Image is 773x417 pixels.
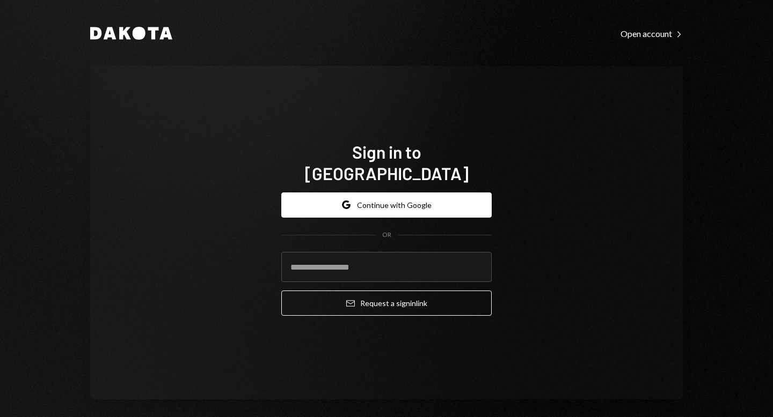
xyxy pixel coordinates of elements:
button: Continue with Google [281,192,492,218]
div: OR [382,230,391,240]
button: Request a signinlink [281,291,492,316]
h1: Sign in to [GEOGRAPHIC_DATA] [281,141,492,184]
div: Open account [621,28,683,39]
a: Open account [621,27,683,39]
